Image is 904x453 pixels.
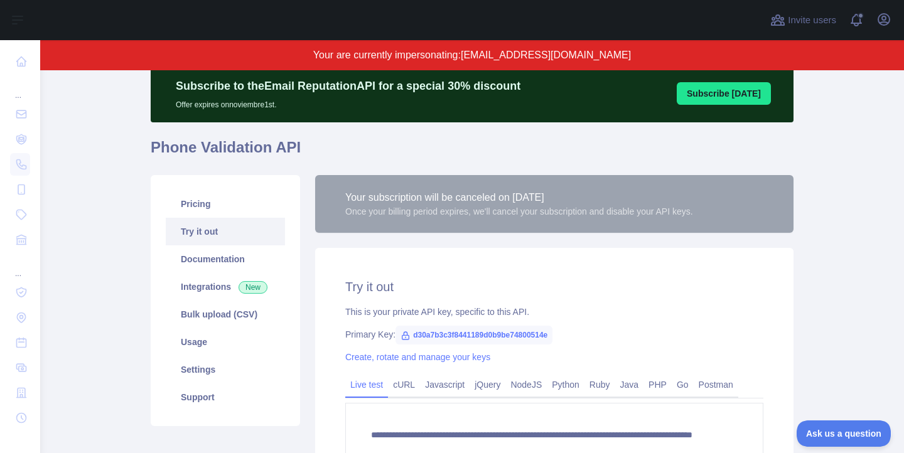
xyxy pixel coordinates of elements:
p: Offer expires on noviembre 1st. [176,95,520,110]
a: Settings [166,356,285,383]
div: ... [10,253,30,279]
a: Postman [694,375,738,395]
a: Python [547,375,584,395]
a: Javascript [420,375,470,395]
span: Invite users [788,13,836,28]
a: Support [166,383,285,411]
span: Your are currently impersonating: [313,50,461,60]
a: Ruby [584,375,615,395]
p: Subscribe to the Email Reputation API for a special 30 % discount [176,77,520,95]
span: [EMAIL_ADDRESS][DOMAIN_NAME] [461,50,631,60]
h2: Try it out [345,278,763,296]
button: Invite users [768,10,839,30]
div: Your subscription will be canceled on [DATE] [345,190,693,205]
a: Go [672,375,694,395]
span: New [239,281,267,294]
a: Bulk upload (CSV) [166,301,285,328]
button: Subscribe [DATE] [677,82,771,105]
div: ... [10,75,30,100]
a: PHP [643,375,672,395]
a: Java [615,375,644,395]
iframe: Toggle Customer Support [797,420,891,447]
div: Once your billing period expires, we'll cancel your subscription and disable your API keys. [345,205,693,218]
a: NodeJS [505,375,547,395]
a: cURL [388,375,420,395]
a: Create, rotate and manage your keys [345,352,490,362]
a: Live test [345,375,388,395]
div: Primary Key: [345,328,763,341]
a: Integrations New [166,273,285,301]
a: Try it out [166,218,285,245]
span: d30a7b3c3f8441189d0b9be74800514e [395,326,552,344]
a: Usage [166,328,285,356]
h1: Phone Validation API [151,137,794,168]
a: Documentation [166,245,285,273]
a: Pricing [166,190,285,218]
div: This is your private API key, specific to this API. [345,306,763,318]
a: jQuery [470,375,505,395]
